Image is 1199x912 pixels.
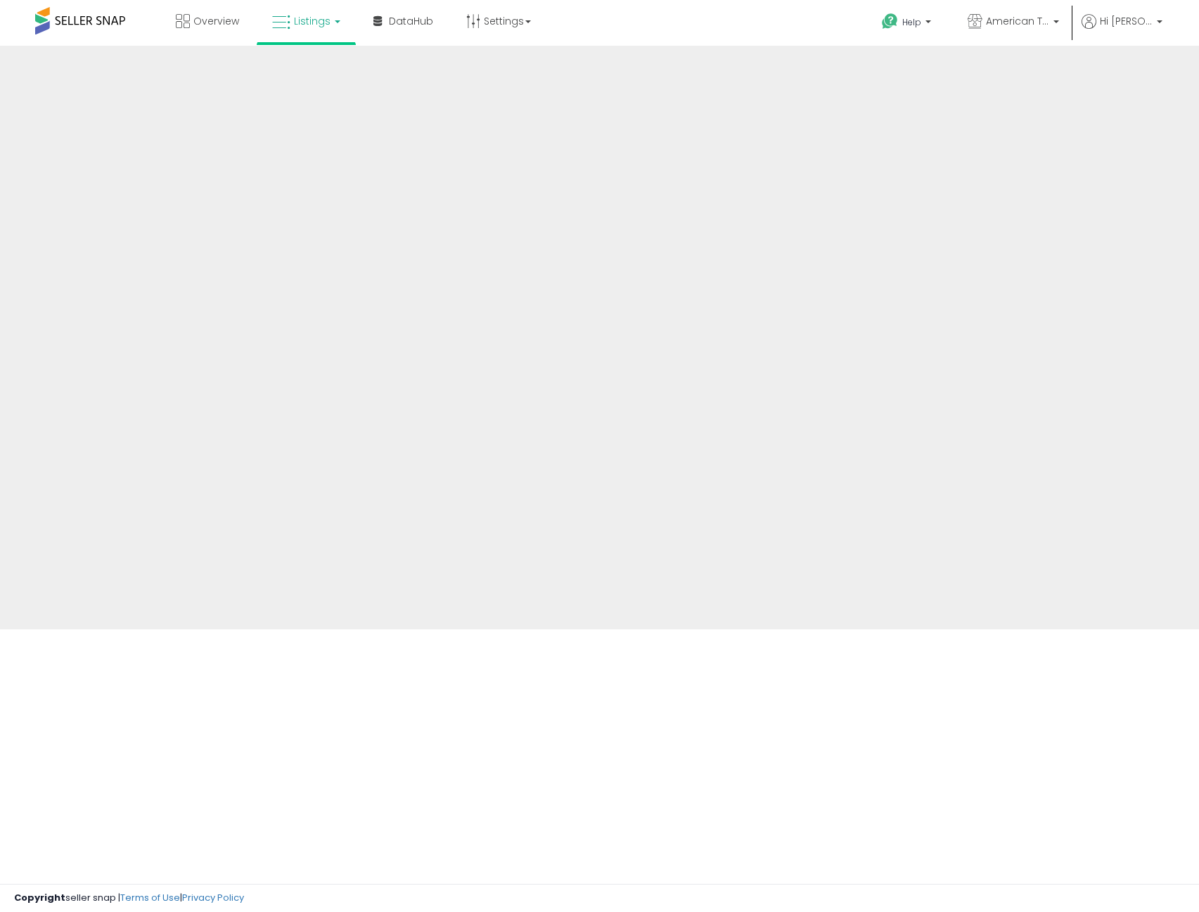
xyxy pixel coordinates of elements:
span: DataHub [389,14,433,28]
span: American Telecom Headquarters [986,14,1049,28]
span: Help [902,16,921,28]
a: Hi [PERSON_NAME] [1082,14,1162,46]
i: Get Help [881,13,899,30]
a: Help [871,2,945,46]
span: Listings [294,14,331,28]
span: Hi [PERSON_NAME] [1100,14,1153,28]
span: Overview [193,14,239,28]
